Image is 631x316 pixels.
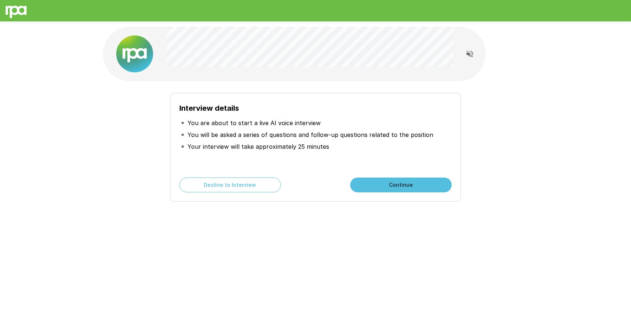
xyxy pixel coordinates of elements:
button: Decline to Interview [179,178,281,192]
p: Your interview will take approximately 25 minutes [187,142,329,151]
p: You are about to start a live AI voice interview [187,118,321,127]
button: Read questions aloud [462,47,477,61]
button: Continue [350,178,452,192]
img: new%2520logo%2520(1).png [116,35,153,72]
b: Interview details [179,104,239,113]
p: You will be asked a series of questions and follow-up questions related to the position [187,130,433,139]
